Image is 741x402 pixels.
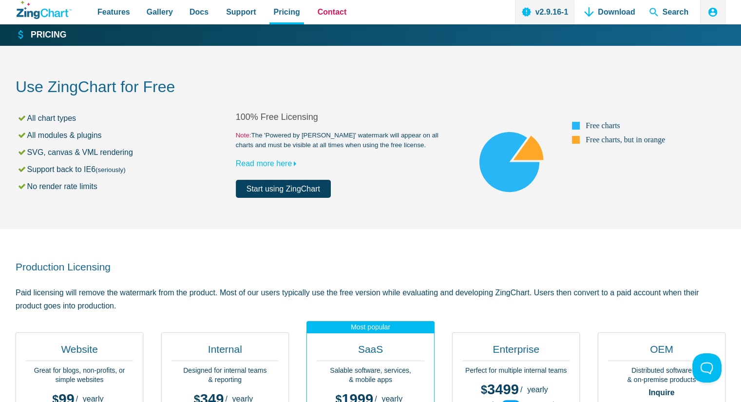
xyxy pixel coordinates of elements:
[608,389,715,397] strong: Inquire
[97,5,130,19] span: Features
[16,286,725,312] p: Paid licensing will remove the watermark from the product. Most of our users typically use the fr...
[462,366,570,376] p: Perfect for multiple internal teams
[16,77,725,99] h2: Use ZingChart for Free
[236,131,456,150] small: The 'Powered by [PERSON_NAME]' watermark will appear on all charts and must be visible at all tim...
[95,166,125,173] small: (seriously)
[17,1,72,19] a: ZingChart Logo. Click to return to the homepage
[273,5,300,19] span: Pricing
[171,366,279,385] p: Designed for internal teams & reporting
[171,343,279,361] h2: Internal
[26,343,133,361] h2: Website
[520,386,522,394] span: /
[236,180,331,198] a: Start using ZingChart
[17,146,236,159] li: SVG, canvas & VML rendering
[16,260,725,273] h2: Production Licensing
[17,29,66,41] a: Pricing
[481,382,519,397] span: 3499
[17,112,236,125] li: All chart types
[17,180,236,193] li: No render rate limits
[462,343,570,361] h2: Enterprise
[31,31,66,39] strong: Pricing
[527,385,548,394] span: yearly
[236,112,456,123] h2: 100% Free Licensing
[317,366,424,385] p: Salable software, services, & mobile apps
[147,5,173,19] span: Gallery
[692,353,722,383] iframe: Toggle Customer Support
[608,343,715,361] h2: OEM
[236,159,301,168] a: Read more here
[317,343,424,361] h2: SaaS
[17,163,236,176] li: Support back to IE6
[608,366,715,385] p: Distributed software & on-premise products
[318,5,347,19] span: Contact
[226,5,256,19] span: Support
[26,366,133,385] p: Great for blogs, non-profits, or simple websites
[236,132,251,139] span: Note:
[190,5,209,19] span: Docs
[17,129,236,142] li: All modules & plugins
